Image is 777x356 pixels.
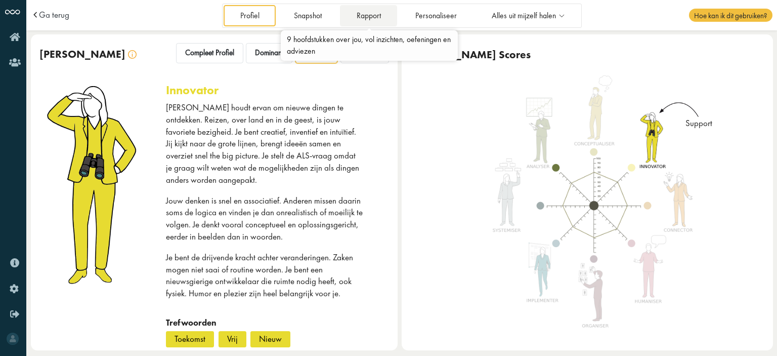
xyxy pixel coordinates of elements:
p: Je bent de drijvende kracht achter veranderingen. Zaken mogen niet saai of routine worden. Je ben... [166,252,363,300]
span: Support 2 [350,48,380,58]
div: innovator [166,83,219,97]
span: Dominant [255,48,283,58]
a: Personaliseer [399,5,473,26]
a: Rapport [340,5,397,26]
div: Toekomst [166,331,214,347]
div: Support [681,117,716,130]
img: innovator [484,74,704,336]
div: Nieuw [250,331,290,347]
img: innovator.png [45,83,147,286]
a: Ga terug [39,11,69,19]
a: Snapshot [278,5,338,26]
span: Compleet Profiel [185,48,234,58]
div: [PERSON_NAME] Scores [410,48,531,61]
p: Jouw denken is snel en associatief. Anderen missen daarin soms de logica en vinden je dan onreali... [166,195,363,243]
span: Alles uit mijzelf halen [492,12,556,20]
div: Vrij [219,331,246,347]
a: Alles uit mijzelf halen [475,5,580,26]
img: info.svg [128,50,137,59]
a: Profiel [224,5,276,26]
strong: Trefwoorden [166,317,217,328]
span: [PERSON_NAME] [39,47,125,61]
p: [PERSON_NAME] houdt ervan om nieuwe dingen te ontdekken. Reizen, over land en in de geest, is jou... [166,102,363,186]
span: Hoe kan ik dit gebruiken? [689,9,772,22]
span: Support [305,48,328,58]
